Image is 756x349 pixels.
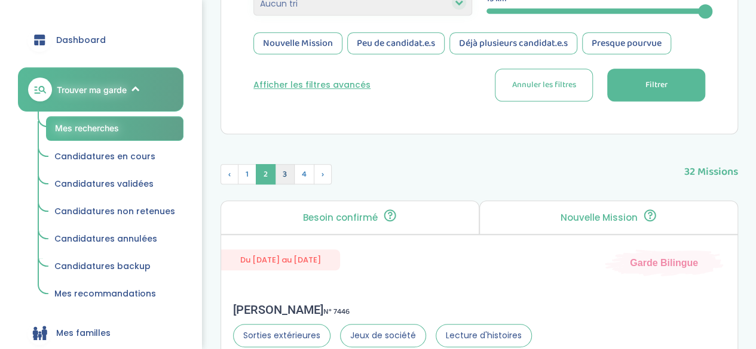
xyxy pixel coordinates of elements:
[323,305,350,318] span: N° 7446
[512,79,576,91] span: Annuler les filtres
[46,283,183,305] a: Mes recommandations
[46,255,183,278] a: Candidatures backup
[46,116,183,141] a: Mes recherches
[46,228,183,251] a: Candidatures annulées
[340,324,426,347] span: Jeux de société
[253,32,342,54] div: Nouvelle Mission
[55,123,119,133] span: Mes recherches
[56,34,106,47] span: Dashboard
[233,302,532,317] div: [PERSON_NAME]
[275,164,295,184] span: 3
[54,205,175,217] span: Candidatures non retenues
[18,67,183,112] a: Trouver ma garde
[18,18,183,61] a: Dashboard
[582,32,671,54] div: Presque pourvue
[607,69,705,101] button: Filtrer
[294,164,314,184] span: 4
[495,69,593,101] button: Annuler les filtres
[56,327,111,339] span: Mes familles
[233,324,330,347] span: Sorties extérieures
[54,150,155,162] span: Candidatures en cours
[54,233,157,245] span: Candidatures annulées
[630,256,698,269] span: Garde Bilingue
[436,324,532,347] span: Lecture d'histoires
[561,213,638,223] p: Nouvelle Mission
[54,260,151,272] span: Candidatures backup
[57,84,127,96] span: Trouver ma garde
[46,173,183,196] a: Candidatures validées
[449,32,577,54] div: Déjà plusieurs candidat.e.s
[238,164,256,184] span: 1
[314,164,332,184] span: Suivant »
[46,200,183,223] a: Candidatures non retenues
[46,146,183,168] a: Candidatures en cours
[303,213,378,223] p: Besoin confirmé
[253,79,371,91] button: Afficher les filtres avancés
[645,79,667,91] span: Filtrer
[256,164,276,184] span: 2
[54,178,154,190] span: Candidatures validées
[684,152,738,180] span: 32 Missions
[54,288,156,299] span: Mes recommandations
[221,164,238,184] span: ‹
[347,32,445,54] div: Peu de candidat.e.s
[221,249,340,270] span: Du [DATE] au [DATE]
